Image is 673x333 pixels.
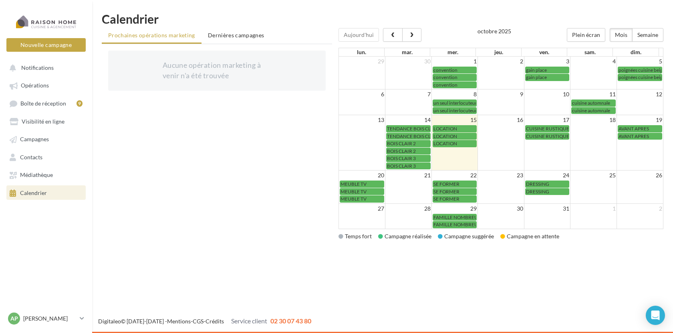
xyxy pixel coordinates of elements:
a: Contacts [5,150,87,164]
div: Open Intercom Messenger [646,306,665,325]
a: poignées cuisine beige [618,67,662,73]
a: poignées cuisine beige [618,74,662,81]
a: Médiathèque [5,167,87,182]
a: Mentions [167,318,191,325]
td: 21 [385,171,431,181]
span: un seul interlocuteur [433,100,477,106]
td: 30 [478,203,524,213]
td: 9 [478,89,524,99]
div: Aucune opération marketing à venir n'a été trouvée [163,60,271,81]
a: TENDANCE BOIS CLAIR 1 [386,133,431,140]
td: 2 [478,57,524,66]
span: 02 30 07 43 80 [270,317,311,325]
span: gain place [526,67,547,73]
span: un seul interlocuteur [433,108,477,114]
span: MEUBLE TV [341,196,367,202]
a: convention [433,81,477,88]
a: DRESSING [525,181,570,187]
span: BOIS CLAIR 2 [387,140,416,146]
a: un seul interlocuteur [433,107,477,114]
span: cuisine automnale [572,100,610,106]
span: AP [10,315,18,323]
a: BOIS CLAIR 3 [386,162,431,169]
a: Campagnes [5,132,87,146]
a: Opérations [5,78,87,92]
td: 29 [339,57,385,66]
td: 27 [339,203,385,213]
span: SE FORMER [433,189,459,195]
span: LOCATION [433,133,457,139]
div: Campagne en attente [500,232,559,240]
div: Campagne réalisée [378,232,431,240]
a: Digitaleo [98,318,121,325]
td: 28 [385,203,431,213]
td: 3 [524,57,570,66]
a: MEUBLE TV [340,188,384,195]
td: 13 [339,115,385,125]
a: FAMILLE NOMBREUSE [433,221,477,228]
a: TENDANCE BOIS CLAIR 1 [386,125,431,132]
span: poignées cuisine beige [619,67,665,73]
span: Campagnes [20,136,49,143]
td: 29 [431,203,478,213]
button: Semaine [632,28,663,42]
td: 18 [570,115,617,125]
h2: octobre 2025 [478,28,511,34]
span: TENDANCE BOIS CLAIR 1 [387,126,442,132]
span: TENDANCE BOIS CLAIR 1 [387,133,442,139]
td: 12 [617,89,663,99]
td: 25 [570,171,617,181]
th: sam. [567,48,613,56]
a: Visibilité en ligne [5,114,87,128]
a: convention [433,74,477,81]
td: 26 [617,171,663,181]
span: CUISINE RUSTIQUE [526,133,569,139]
th: ven. [522,48,567,56]
a: convention [433,67,477,73]
span: convention [433,82,457,88]
th: mar. [385,48,430,56]
span: LOCATION [433,126,457,132]
a: Crédits [206,318,224,325]
a: un seul interlocuteur [433,99,477,106]
a: cuisine automnale [571,99,616,106]
span: DRESSING [526,189,549,195]
td: 15 [431,115,478,125]
td: 30 [385,57,431,66]
th: mer. [430,48,476,56]
a: LOCATION [433,140,477,147]
td: 31 [524,203,570,213]
td: 14 [385,115,431,125]
button: Plein écran [567,28,605,42]
a: BOIS CLAIR 2 [386,148,431,154]
td: 5 [617,57,663,66]
td: 20 [339,171,385,181]
td: 1 [570,203,617,213]
span: FAMILLE NOMBREUSE [433,214,483,220]
a: SE FORMER [433,195,477,202]
a: AVANT APRES [618,133,662,140]
span: BOIS CLAIR 2 [387,148,416,154]
td: 6 [339,89,385,99]
a: MEUBLE TV [340,195,384,202]
span: Dernières campagnes [208,32,264,39]
a: FAMILLE NOMBREUSE [433,214,477,221]
a: AP [PERSON_NAME] [6,311,86,326]
span: FAMILLE NOMBREUSE [433,221,483,227]
th: jeu. [476,48,522,56]
a: DRESSING [525,188,570,195]
span: cuisine automnale [572,108,610,114]
td: 10 [524,89,570,99]
td: 16 [478,115,524,125]
button: Aujourd'hui [339,28,379,42]
td: 4 [570,57,617,66]
a: gain place [525,67,570,73]
span: © [DATE]-[DATE] - - - [98,318,311,325]
span: AVANT APRES [619,133,649,139]
div: Temps fort [339,232,372,240]
span: BOIS CLAIR 3 [387,163,416,169]
td: 2 [617,203,663,213]
a: LOCATION [433,125,477,132]
span: DRESSING [526,181,549,187]
td: 24 [524,171,570,181]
